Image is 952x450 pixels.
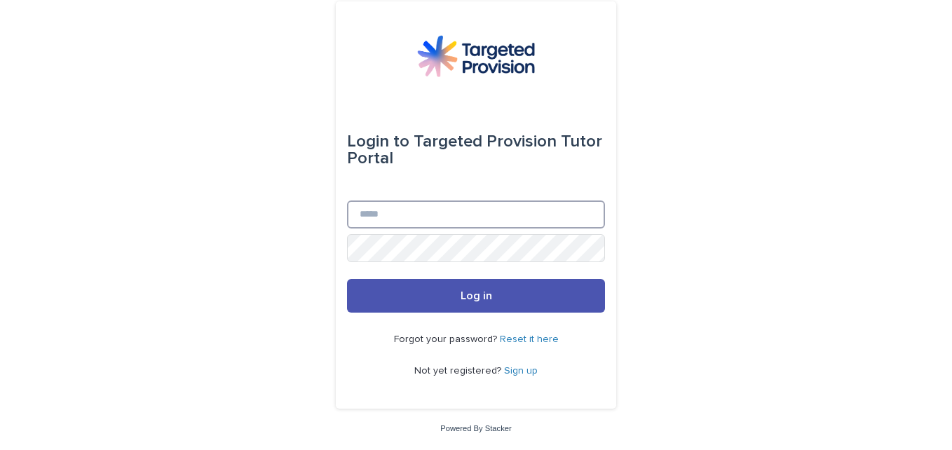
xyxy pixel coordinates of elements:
[347,279,605,313] button: Log in
[504,366,538,376] a: Sign up
[394,334,500,344] span: Forgot your password?
[461,290,492,301] span: Log in
[347,133,409,150] span: Login to
[417,35,535,77] img: M5nRWzHhSzIhMunXDL62
[500,334,559,344] a: Reset it here
[414,366,504,376] span: Not yet registered?
[440,424,511,432] a: Powered By Stacker
[347,122,605,178] div: Targeted Provision Tutor Portal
